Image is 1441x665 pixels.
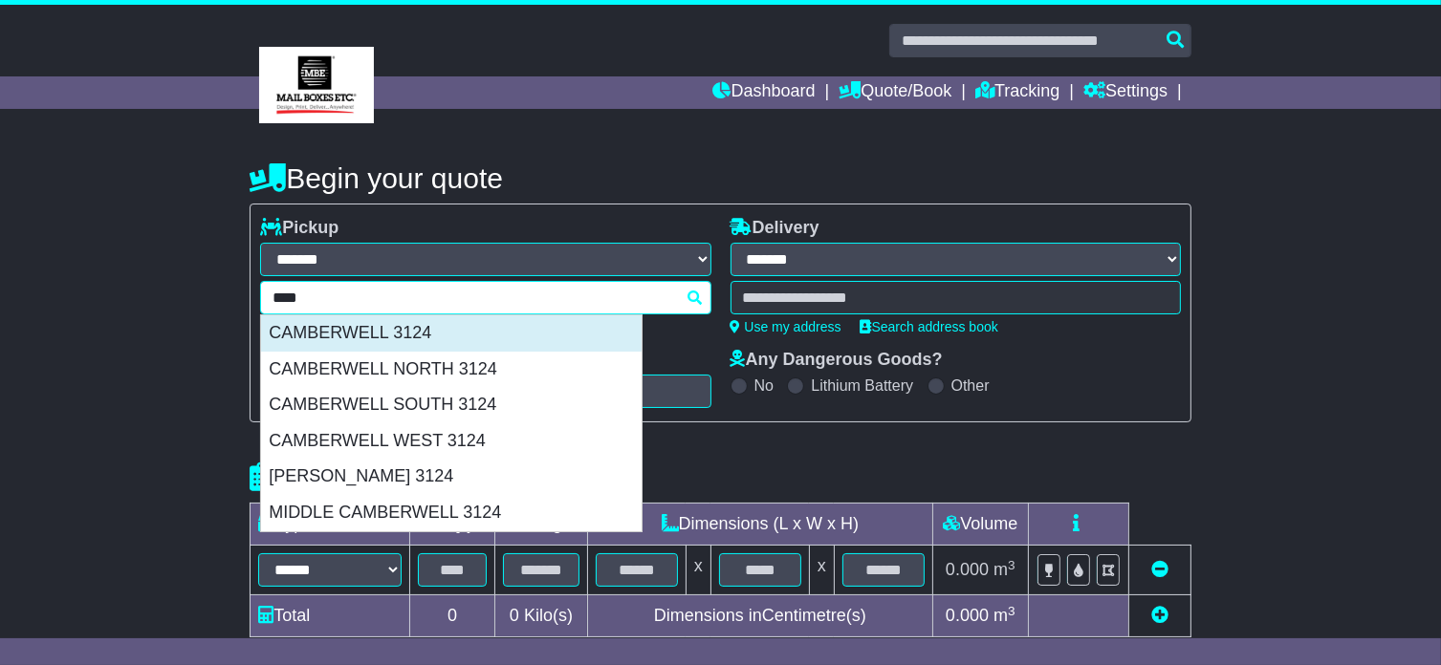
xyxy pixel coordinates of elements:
div: CAMBERWELL 3124 [261,315,642,352]
label: Delivery [731,218,819,239]
td: Kilo(s) [494,595,587,637]
div: MIDDLE CAMBERWELL 3124 [261,495,642,531]
a: Settings [1083,76,1168,109]
label: Any Dangerous Goods? [731,350,943,371]
a: Add new item [1151,606,1168,625]
a: Search address book [861,319,998,334]
span: 0.000 [946,560,989,579]
label: No [754,376,774,395]
span: 0.000 [946,606,989,625]
h4: Begin your quote [250,162,1191,194]
sup: 3 [1008,558,1015,572]
div: CAMBERWELL NORTH 3124 [261,352,642,388]
td: x [809,546,834,595]
td: Dimensions in Centimetre(s) [587,595,932,637]
a: Use my address [731,319,841,334]
td: Volume [932,504,1028,546]
label: Other [951,376,990,395]
div: [PERSON_NAME] 3124 [261,459,642,495]
a: Remove this item [1151,560,1168,579]
div: CAMBERWELL SOUTH 3124 [261,387,642,423]
td: Dimensions (L x W x H) [587,504,932,546]
a: Dashboard [712,76,815,109]
label: Pickup [260,218,338,239]
a: Quote/Book [839,76,951,109]
td: x [686,546,710,595]
a: Tracking [975,76,1059,109]
span: 0 [510,606,519,625]
td: 0 [410,595,495,637]
sup: 3 [1008,604,1015,618]
span: m [993,606,1015,625]
typeahead: Please provide city [260,281,710,314]
label: Lithium Battery [811,376,913,395]
span: m [993,560,1015,579]
td: Total [251,595,410,637]
div: CAMBERWELL WEST 3124 [261,423,642,460]
td: Type [251,504,410,546]
h4: Package details | [250,461,490,493]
